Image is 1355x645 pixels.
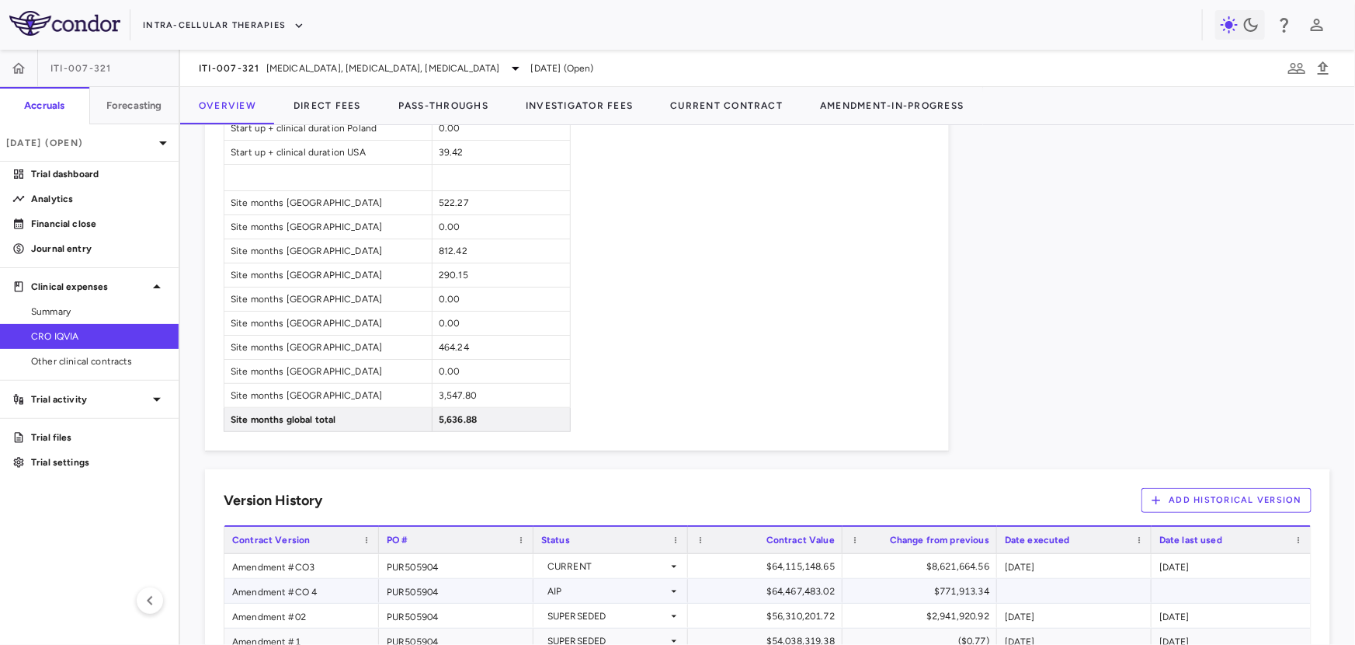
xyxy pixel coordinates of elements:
[106,99,162,113] h6: Forecasting
[31,329,166,343] span: CRO IQVIA
[439,197,468,208] span: 522.27
[531,61,594,75] span: [DATE] (Open)
[766,535,835,546] span: Contract Value
[379,604,533,628] div: PUR505904
[547,579,668,604] div: AIP
[31,455,166,469] p: Trial settings
[24,99,64,113] h6: Accruals
[997,554,1152,578] div: [DATE]
[31,354,166,368] span: Other clinical contracts
[387,535,408,546] span: PO #
[50,62,112,75] span: ITI-007-321
[1159,535,1222,546] span: Date last used
[224,191,432,214] span: Site months [GEOGRAPHIC_DATA]
[439,342,469,353] span: 464.24
[224,554,379,578] div: Amendment #CO3
[224,288,432,311] span: Site months [GEOGRAPHIC_DATA]
[1152,604,1312,628] div: [DATE]
[224,360,432,383] span: Site months [GEOGRAPHIC_DATA]
[224,408,432,431] span: Site months global total
[31,431,166,445] p: Trial files
[541,535,570,546] span: Status
[1141,488,1312,513] button: Add Historical Version
[224,490,322,511] h6: Version History
[224,312,432,335] span: Site months [GEOGRAPHIC_DATA]
[890,535,989,546] span: Change from previous
[6,136,154,150] p: [DATE] (Open)
[547,554,668,579] div: CURRENT
[224,384,432,407] span: Site months [GEOGRAPHIC_DATA]
[379,579,533,603] div: PUR505904
[1005,535,1070,546] span: Date executed
[856,604,989,629] div: $2,941,920.92
[275,87,380,124] button: Direct Fees
[856,579,989,604] div: $771,913.34
[439,246,467,256] span: 812.42
[199,62,260,75] span: ITI-007-321
[224,263,432,287] span: Site months [GEOGRAPHIC_DATA]
[31,280,148,294] p: Clinical expenses
[439,294,460,305] span: 0.00
[439,147,464,158] span: 39.42
[224,117,432,140] span: Start up + clinical duration Poland
[801,87,982,124] button: Amendment-In-Progress
[547,604,668,629] div: SUPERSEDED
[31,305,166,319] span: Summary
[702,554,835,579] div: $64,115,148.65
[31,392,148,406] p: Trial activity
[379,554,533,578] div: PUR505904
[997,604,1152,628] div: [DATE]
[439,414,477,425] span: 5,636.88
[224,239,432,263] span: Site months [GEOGRAPHIC_DATA]
[224,141,432,164] span: Start up + clinical duration USA
[224,604,379,628] div: Amendment #02
[9,11,120,36] img: logo-full-SnFGN8VE.png
[439,318,460,329] span: 0.00
[266,61,500,75] span: [MEDICAL_DATA], [MEDICAL_DATA], [MEDICAL_DATA]
[31,167,166,181] p: Trial dashboard
[439,390,477,401] span: 3,547.80
[439,270,468,281] span: 290.15
[702,579,835,604] div: $64,467,483.02
[380,87,507,124] button: Pass-Throughs
[31,192,166,206] p: Analytics
[702,604,835,629] div: $56,310,201.72
[224,579,379,603] div: Amendment #CO 4
[143,13,304,38] button: Intra-Cellular Therapies
[31,217,166,231] p: Financial close
[31,242,166,256] p: Journal entry
[439,221,460,232] span: 0.00
[224,215,432,239] span: Site months [GEOGRAPHIC_DATA]
[224,336,432,359] span: Site months [GEOGRAPHIC_DATA]
[439,123,460,134] span: 0.00
[856,554,989,579] div: $8,621,664.56
[232,535,310,546] span: Contract Version
[180,87,275,124] button: Overview
[1152,554,1312,578] div: [DATE]
[507,87,651,124] button: Investigator Fees
[439,366,460,377] span: 0.00
[651,87,801,124] button: Current Contract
